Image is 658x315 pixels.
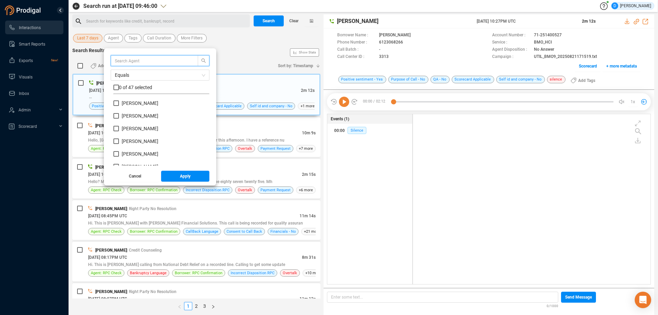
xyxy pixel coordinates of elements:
span: 10m 9s [302,131,316,135]
div: [PERSON_NAME]| Debtor Fraud[DATE] 10:05PM UTC2m 15sHello? May I ask who's calling? This is she. M... [72,159,320,198]
button: More Filters [177,34,207,43]
div: [PERSON_NAME] [611,2,651,9]
a: Inbox [9,86,58,100]
button: Clear [284,15,304,26]
li: Interactions [5,21,63,34]
span: Search Results : [72,48,108,53]
span: + more metadata [606,61,637,72]
span: Add Tags [98,60,115,71]
span: [DATE] 10:27PM UTC [477,18,574,24]
span: Sort by: Timestamp [278,60,313,71]
span: Bankruptcy Language [130,270,167,276]
span: Apply [180,171,191,182]
span: Agent: RPC Check [91,145,122,152]
span: Payment Request [260,145,291,152]
span: [PERSON_NAME] [122,126,158,131]
span: 0/1000 [547,303,558,308]
span: [PERSON_NAME] [95,206,127,211]
span: Inbox [19,91,29,96]
span: 0 of 47 selected [119,85,152,90]
div: [PERSON_NAME]| Debtor Request Media[DATE] 10:08PM UTC10m 9sHello, [GEOGRAPHIC_DATA]. I'm calling ... [72,117,320,157]
span: Add Tags [578,75,595,86]
li: Smart Reports [5,37,63,51]
span: Hello, [GEOGRAPHIC_DATA]. I'm calling because I received a call earlier this afternoon. I have a ... [88,138,284,143]
span: Agent: RPC Check [91,187,122,193]
span: [DATE] 10:05PM UTC [88,172,127,177]
span: 11m 14s [300,214,316,218]
img: prodigal-logo [5,5,42,15]
li: Next Page [209,302,218,310]
span: Phone Number : [337,39,376,46]
span: Scorecard [19,124,37,129]
li: 3 [200,302,209,310]
button: 1x [628,97,638,107]
span: Overtalk [238,145,252,152]
button: right [209,302,218,310]
div: [PERSON_NAME]| Right Party No Resolution[DATE] 08:45PM UTC11m 14sHi. This is [PERSON_NAME] with [... [72,200,320,240]
span: 3313 [379,53,389,61]
span: Incorrect Disposition RPC [231,270,275,276]
li: Visuals [5,70,63,84]
span: Events (1) [331,116,349,122]
span: 2m 12s [582,19,596,24]
span: Show Stats [299,11,316,94]
span: [PERSON_NAME] [122,151,158,157]
span: search [198,58,209,63]
span: silence [547,76,565,83]
span: Account Number : [492,32,531,39]
li: 1 [184,302,192,310]
a: Interactions [9,21,58,34]
span: [DATE] 10:27PM UTC [89,88,128,93]
span: Last 7 days [77,34,98,43]
span: Borrower: RPC Confirmation [175,270,222,276]
span: [PERSON_NAME] [337,17,475,25]
span: D [613,2,616,9]
span: Incorrect Disposition RPC [186,187,230,193]
li: 2 [192,302,200,310]
span: More Filters [181,34,203,43]
span: Agent [108,34,119,43]
span: Agent Disposition : [492,46,531,53]
span: [PERSON_NAME] [379,32,411,39]
span: Scorecard [579,61,597,72]
span: - [379,46,380,53]
span: Borrower Name : [337,32,376,39]
span: UTIL_BMO9_20250821171519.txt [534,53,597,61]
span: Equals [115,70,205,80]
button: Sort by: Timestamp [274,60,320,71]
span: right [211,305,215,309]
button: Agent [104,34,123,43]
div: 00:00 [334,125,345,136]
span: Admin [19,108,31,112]
span: +10 more [303,269,324,277]
span: Overtalk [283,270,297,276]
span: Search run at [DATE] 09:46:00 [83,2,157,10]
a: ExportsNew! [9,53,58,67]
span: Purpose of Call - No [388,76,428,83]
span: Overtalk [238,187,252,193]
button: Last 7 days [73,34,102,43]
button: Apply [161,171,210,182]
span: [PERSON_NAME] [96,81,128,86]
li: Inbox [5,86,63,100]
div: [PERSON_NAME]| No Answer[DATE] 10:27PM UTC2m 12s--Positive sentiment - YesPurpose of Call - NoQA ... [72,74,320,116]
div: grid [113,100,209,166]
span: Search [263,15,275,26]
a: 3 [201,302,208,310]
span: [PERSON_NAME] [122,113,158,119]
span: Send Message [565,292,592,303]
button: 00:00Silence [327,124,413,137]
button: Search [254,15,284,26]
span: Hello? May I ask who's calling? This is she. March seventeen eighty one eighty seven twenty five. Mh [88,179,272,184]
span: CallBack Language [186,228,218,235]
span: Exports [19,58,33,63]
span: | Right Party No Resolution [127,289,176,294]
span: Campaign : [492,53,531,61]
span: Smart Reports [19,42,45,47]
span: 11m 12s [300,296,316,301]
span: Tags [129,34,137,43]
button: + more metadata [602,61,641,72]
span: [DATE] 08:17PM UTC [88,255,127,260]
span: Agent: RPC Check [91,228,122,235]
span: +21 more [301,228,323,235]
